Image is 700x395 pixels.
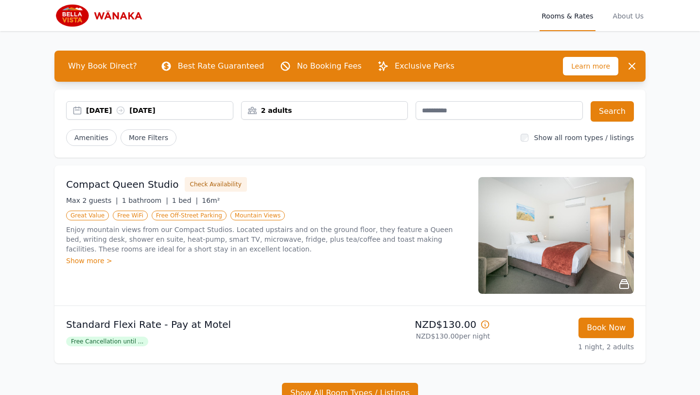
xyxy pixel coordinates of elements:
p: Enjoy mountain views from our Compact Studios. Located upstairs and on the ground floor, they fea... [66,225,467,254]
p: Best Rate Guaranteed [178,60,264,72]
p: No Booking Fees [297,60,362,72]
span: Learn more [563,57,618,75]
span: 1 bathroom | [122,197,168,204]
button: Book Now [578,318,634,338]
p: 1 night, 2 adults [498,342,634,352]
button: Check Availability [185,177,247,192]
p: Standard Flexi Rate - Pay at Motel [66,318,346,331]
button: Search [591,101,634,122]
span: More Filters [121,129,176,146]
label: Show all room types / listings [534,134,634,142]
span: Free Off-Street Parking [152,211,227,220]
span: Max 2 guests | [66,197,118,204]
span: Free Cancellation until ... [66,337,148,346]
div: 2 adults [242,106,408,115]
p: NZD$130.00 [354,318,490,331]
span: Why Book Direct? [60,56,145,76]
div: Show more > [66,256,467,266]
img: Bella Vista Wanaka [54,4,148,27]
button: Amenities [66,129,117,146]
span: 16m² [202,197,220,204]
p: Exclusive Perks [395,60,455,72]
span: Great Value [66,211,109,220]
span: Free WiFi [113,211,148,220]
div: [DATE] [DATE] [86,106,233,115]
span: 1 bed | [172,197,198,204]
h3: Compact Queen Studio [66,178,179,191]
span: Mountain Views [230,211,285,220]
p: NZD$130.00 per night [354,331,490,341]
